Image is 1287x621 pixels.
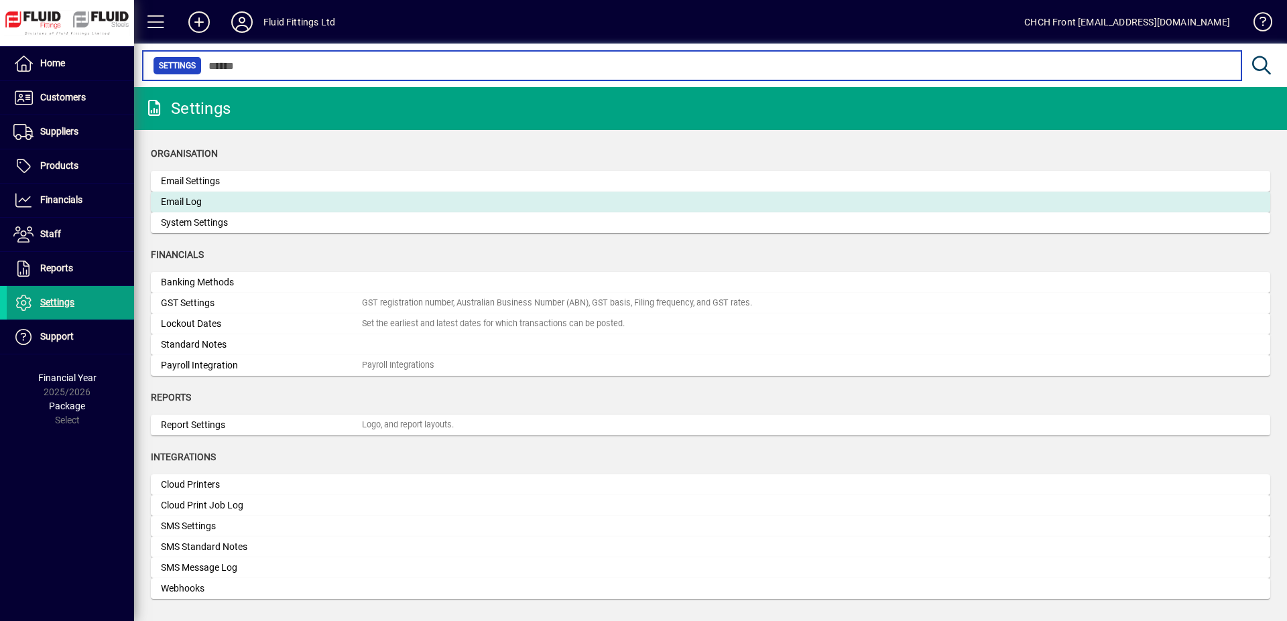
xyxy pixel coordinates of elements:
a: SMS Message Log [151,557,1270,578]
div: SMS Message Log [161,561,362,575]
a: Support [7,320,134,354]
div: Cloud Print Job Log [161,498,362,512]
div: CHCH Front [EMAIL_ADDRESS][DOMAIN_NAME] [1024,11,1230,33]
a: Suppliers [7,115,134,149]
span: Staff [40,228,61,239]
div: System Settings [161,216,362,230]
span: Reports [151,392,191,403]
a: Email Settings [151,171,1270,192]
div: Fluid Fittings Ltd [263,11,335,33]
a: Knowledge Base [1243,3,1270,46]
a: SMS Settings [151,516,1270,537]
div: Report Settings [161,418,362,432]
span: Suppliers [40,126,78,137]
span: Reports [40,263,73,273]
div: Standard Notes [161,338,362,352]
div: Payroll Integration [161,358,362,372]
a: Cloud Printers [151,474,1270,495]
div: Banking Methods [161,275,362,289]
a: Webhooks [151,578,1270,599]
a: Products [7,149,134,183]
a: Payroll IntegrationPayroll Integrations [151,355,1270,376]
span: Financial Year [38,372,97,383]
a: Report SettingsLogo, and report layouts. [151,415,1270,435]
div: Payroll Integrations [362,359,434,372]
span: Financials [151,249,204,260]
div: Webhooks [161,581,362,596]
span: Organisation [151,148,218,159]
a: Banking Methods [151,272,1270,293]
span: Customers [40,92,86,102]
span: Home [40,58,65,68]
a: Staff [7,218,134,251]
span: Settings [40,297,74,307]
div: Settings [144,98,231,119]
a: Cloud Print Job Log [151,495,1270,516]
span: Financials [40,194,82,205]
div: Email Log [161,195,362,209]
a: Home [7,47,134,80]
a: Lockout DatesSet the earliest and latest dates for which transactions can be posted. [151,314,1270,334]
a: Email Log [151,192,1270,212]
div: GST Settings [161,296,362,310]
div: GST registration number, Australian Business Number (ABN), GST basis, Filing frequency, and GST r... [362,297,752,309]
button: Add [178,10,221,34]
a: System Settings [151,212,1270,233]
a: SMS Standard Notes [151,537,1270,557]
span: Integrations [151,452,216,462]
div: Email Settings [161,174,362,188]
div: Logo, and report layouts. [362,419,454,431]
div: Lockout Dates [161,317,362,331]
button: Profile [221,10,263,34]
a: Financials [7,184,134,217]
span: Package [49,401,85,411]
a: Customers [7,81,134,115]
a: Reports [7,252,134,285]
div: Cloud Printers [161,478,362,492]
a: GST SettingsGST registration number, Australian Business Number (ABN), GST basis, Filing frequenc... [151,293,1270,314]
div: Set the earliest and latest dates for which transactions can be posted. [362,318,625,330]
div: SMS Standard Notes [161,540,362,554]
span: Products [40,160,78,171]
div: SMS Settings [161,519,362,533]
span: Settings [159,59,196,72]
a: Standard Notes [151,334,1270,355]
span: Support [40,331,74,342]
